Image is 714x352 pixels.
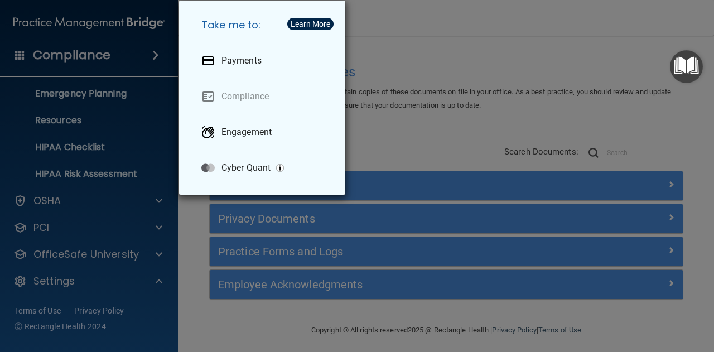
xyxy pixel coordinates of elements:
p: Engagement [221,127,272,138]
a: Compliance [192,81,336,112]
p: Payments [221,55,262,66]
button: Open Resource Center [670,50,703,83]
p: Cyber Quant [221,162,271,173]
a: Engagement [192,117,336,148]
a: Payments [192,45,336,76]
h5: Take me to: [192,9,336,41]
a: Cyber Quant [192,152,336,184]
button: Learn More [287,18,334,30]
div: Learn More [291,20,330,28]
